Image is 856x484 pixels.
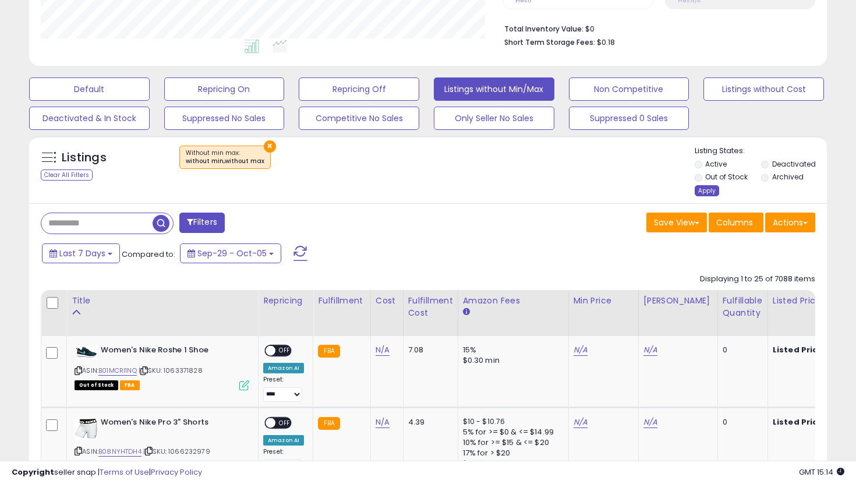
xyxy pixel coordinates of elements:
a: N/A [376,344,390,356]
div: 5% for >= $0 & <= $14.99 [463,427,560,437]
div: 15% [463,345,560,355]
span: | SKU: 1063371828 [139,366,203,375]
b: Listed Price: [773,416,826,428]
div: Preset: [263,376,304,402]
span: Sep-29 - Oct-05 [197,248,267,259]
button: × [264,140,276,153]
img: 31aPTpKAxyL._SL40_.jpg [75,417,98,440]
button: Sep-29 - Oct-05 [180,243,281,263]
div: ASIN: [75,345,249,389]
div: Displaying 1 to 25 of 7088 items [700,274,815,285]
div: without min,without max [186,157,264,165]
button: Columns [709,213,763,232]
span: | SKU: 1066232979 [143,447,210,456]
div: Fulfillment Cost [408,295,453,319]
small: FBA [318,417,339,430]
a: Privacy Policy [151,467,202,478]
div: Preset: [263,448,304,474]
span: OFF [275,346,294,356]
button: Suppressed No Sales [164,107,285,130]
span: Compared to: [122,249,175,260]
span: All listings that are currently out of stock and unavailable for purchase on Amazon [75,380,118,390]
label: Deactivated [772,159,816,169]
button: Only Seller No Sales [434,107,554,130]
div: 17% for > $20 [463,448,560,458]
a: N/A [574,344,588,356]
a: N/A [643,416,657,428]
b: Women's Nike Pro 3" Shorts [101,417,242,431]
small: Amazon Fees. [463,307,470,317]
button: Suppressed 0 Sales [569,107,689,130]
button: Listings without Min/Max [434,77,554,101]
label: Active [705,159,727,169]
button: Save View [646,213,707,232]
div: Fulfillment [318,295,365,307]
b: Women's Nike Roshe 1 Shoe [101,345,242,359]
div: Amazon AI [263,435,304,446]
span: FBA [120,380,140,390]
span: $0.18 [597,37,615,48]
div: Title [72,295,253,307]
div: Amazon AI [263,363,304,373]
button: Non Competitive [569,77,689,101]
b: Total Inventory Value: [504,24,583,34]
div: seller snap | | [12,467,202,478]
b: Short Term Storage Fees: [504,37,595,47]
div: Min Price [574,295,634,307]
a: N/A [643,344,657,356]
span: Columns [716,217,753,228]
span: 2025-10-13 15:14 GMT [799,467,844,478]
div: Cost [376,295,398,307]
button: Competitive No Sales [299,107,419,130]
div: 0 [723,417,759,428]
p: Listing States: [695,146,827,157]
div: Apply [695,185,719,196]
label: Archived [772,172,804,182]
div: ASIN: [75,417,249,470]
div: 10% for >= $15 & <= $20 [463,437,560,448]
a: Terms of Use [100,467,149,478]
button: Repricing Off [299,77,419,101]
div: $0.30 min [463,355,560,366]
div: Clear All Filters [41,169,93,181]
label: Out of Stock [705,172,748,182]
span: Without min max : [186,149,264,166]
a: B01MCRI1NQ [98,366,137,376]
a: B08NYHTDH4 [98,447,142,457]
div: [PERSON_NAME] [643,295,713,307]
h5: Listings [62,150,107,166]
img: 31vJ3TPk-2L._SL40_.jpg [75,345,98,359]
a: N/A [376,416,390,428]
li: $0 [504,21,807,35]
button: Actions [765,213,815,232]
div: $10 - $10.76 [463,417,560,427]
b: Listed Price: [773,344,826,355]
span: OFF [275,418,294,428]
button: Deactivated & In Stock [29,107,150,130]
small: FBA [318,345,339,358]
strong: Copyright [12,467,54,478]
a: N/A [574,416,588,428]
div: Amazon Fees [463,295,564,307]
button: Default [29,77,150,101]
div: Fulfillable Quantity [723,295,763,319]
button: Listings without Cost [703,77,824,101]
div: 4.39 [408,417,449,428]
div: 7.08 [408,345,449,355]
span: Last 7 Days [59,248,105,259]
button: Filters [179,213,225,233]
button: Last 7 Days [42,243,120,263]
button: Repricing On [164,77,285,101]
div: 0 [723,345,759,355]
div: Repricing [263,295,308,307]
